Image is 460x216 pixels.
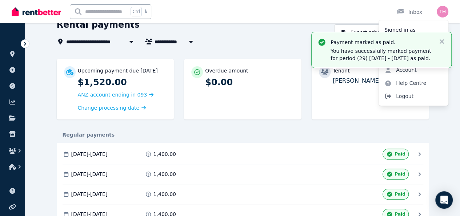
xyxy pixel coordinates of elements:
span: Change processing date [78,104,140,111]
div: Regular payments [57,131,429,138]
p: $0.00 [205,76,294,88]
a: Account [379,63,423,76]
p: Upcoming payment due [DATE] [78,67,158,74]
img: Tomislav Mravak [437,6,448,17]
span: Paid [395,151,405,157]
p: Signed in as [384,26,443,34]
span: 1,400.00 [153,191,176,198]
a: Help Centre [379,76,432,90]
span: 1,400.00 [153,170,176,178]
span: ANZ account ending in 093 [78,92,147,98]
span: [DATE] - [DATE] [71,150,108,158]
a: Change processing date [78,104,146,111]
button: Export schedule [334,24,406,40]
p: Overdue amount [205,67,248,74]
img: RentBetter [12,6,61,17]
p: You have successfully marked payment for period (29) [DATE] - [DATE] as paid. [331,47,432,62]
p: $1,520.00 [78,76,167,88]
h1: Rental payments [57,19,140,31]
div: Open Intercom Messenger [435,191,453,209]
span: [DATE] - [DATE] [71,170,108,178]
span: 1,400.00 [153,150,176,158]
span: k [145,9,147,15]
p: Payment marked as paid. [331,39,432,46]
p: Tenant [333,67,350,74]
span: Paid [395,171,405,177]
span: Paid [395,191,405,197]
span: Logout [379,90,448,103]
p: [PERSON_NAME] [333,76,422,85]
span: [DATE] - [DATE] [71,191,108,198]
div: Inbox [397,8,422,16]
span: Ctrl [131,7,142,16]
